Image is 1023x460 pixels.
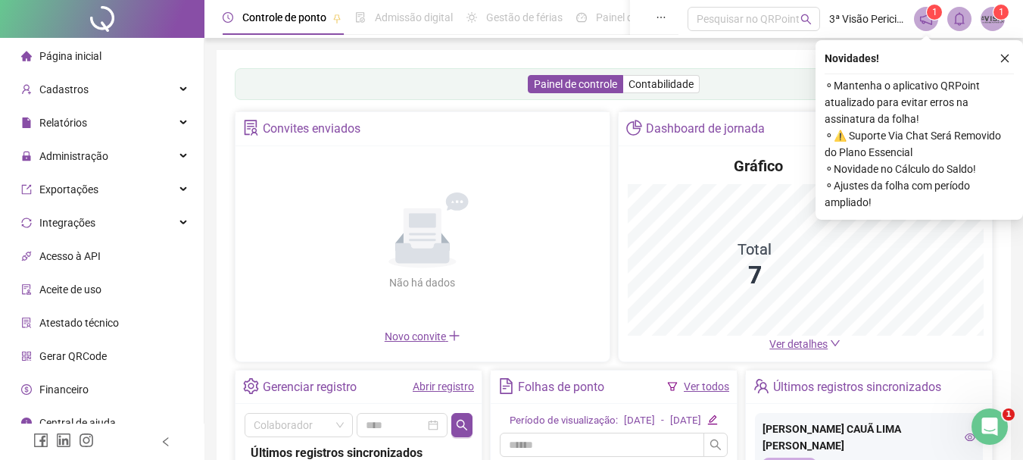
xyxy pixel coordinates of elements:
span: Página inicial [39,50,101,62]
div: Convites enviados [263,116,360,142]
span: file [21,117,32,128]
span: Integrações [39,217,95,229]
span: notification [919,12,933,26]
span: file-done [355,12,366,23]
span: home [21,51,32,61]
span: down [830,338,841,349]
span: bell [953,12,966,26]
span: Relatórios [39,117,87,129]
div: [DATE] [670,413,701,429]
span: qrcode [21,351,32,361]
span: solution [21,318,32,328]
span: Exportações [39,183,98,196]
span: clock-circle [223,12,233,23]
span: sun [466,12,477,23]
span: pushpin [332,14,342,23]
span: audit [21,284,32,295]
span: Aceite de uso [39,283,101,296]
span: ⚬ Novidade no Cálculo do Saldo! [825,161,1014,177]
span: Painel do DP [596,11,655,23]
span: lock [21,151,32,161]
span: Ver detalhes [769,338,828,350]
h4: Gráfico [734,155,783,177]
div: Folhas de ponto [518,374,604,400]
span: Atestado técnico [39,317,119,329]
span: user-add [21,84,32,95]
span: export [21,184,32,195]
span: Controle de ponto [242,11,326,23]
span: dollar [21,384,32,395]
iframe: Intercom live chat [972,408,1008,445]
span: file-text [498,378,514,394]
div: Período de visualização: [510,413,618,429]
span: 3ª Visão Pericias e Vistorias [829,11,905,27]
span: 1 [999,7,1004,17]
div: Gerenciar registro [263,374,357,400]
span: instagram [79,433,94,448]
span: Painel de controle [534,78,617,90]
span: Novo convite [385,330,460,343]
a: Ver todos [684,380,729,393]
span: Contabilidade [628,78,694,90]
span: linkedin [56,433,71,448]
sup: 1 [927,5,942,20]
span: 1 [932,7,937,17]
span: Administração [39,150,108,162]
sup: Atualize o seu contato no menu Meus Dados [993,5,1009,20]
span: Gerar QRCode [39,350,107,362]
span: eye [965,432,975,443]
span: search [710,439,722,451]
span: ⚬ ⚠️ Suporte Via Chat Será Removido do Plano Essencial [825,127,1014,161]
a: Ver detalhes down [769,338,841,350]
span: Novidades ! [825,50,879,67]
a: Abrir registro [413,380,474,393]
div: - [661,413,664,429]
div: [PERSON_NAME] CAUÃ LIMA [PERSON_NAME] [763,421,975,454]
span: team [753,378,769,394]
span: filter [667,381,678,392]
div: Dashboard de jornada [646,116,765,142]
span: setting [243,378,259,394]
span: ⚬ Mantenha o aplicativo QRPoint atualizado para evitar erros na assinatura da folha! [825,77,1014,127]
span: Admissão digital [375,11,453,23]
span: Gestão de férias [486,11,563,23]
span: sync [21,217,32,228]
span: solution [243,120,259,136]
span: info-circle [21,418,32,428]
div: Últimos registros sincronizados [773,374,941,400]
span: search [456,419,468,431]
span: Acesso à API [39,250,101,262]
span: Central de ajuda [39,417,116,429]
span: ellipsis [656,12,666,23]
span: Financeiro [39,383,89,396]
span: pie-chart [626,120,642,136]
span: 1 [1003,408,1015,421]
span: facebook [33,433,48,448]
span: close [1000,53,1010,64]
span: plus [448,330,460,342]
div: [DATE] [624,413,655,429]
span: left [161,437,171,447]
div: Não há dados [353,274,492,291]
span: dashboard [576,12,587,23]
img: 35064 [981,8,1004,30]
span: Cadastros [39,83,89,95]
span: edit [707,415,717,424]
span: search [800,14,812,25]
span: api [21,251,32,261]
span: ⚬ Ajustes da folha com período ampliado! [825,177,1014,211]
